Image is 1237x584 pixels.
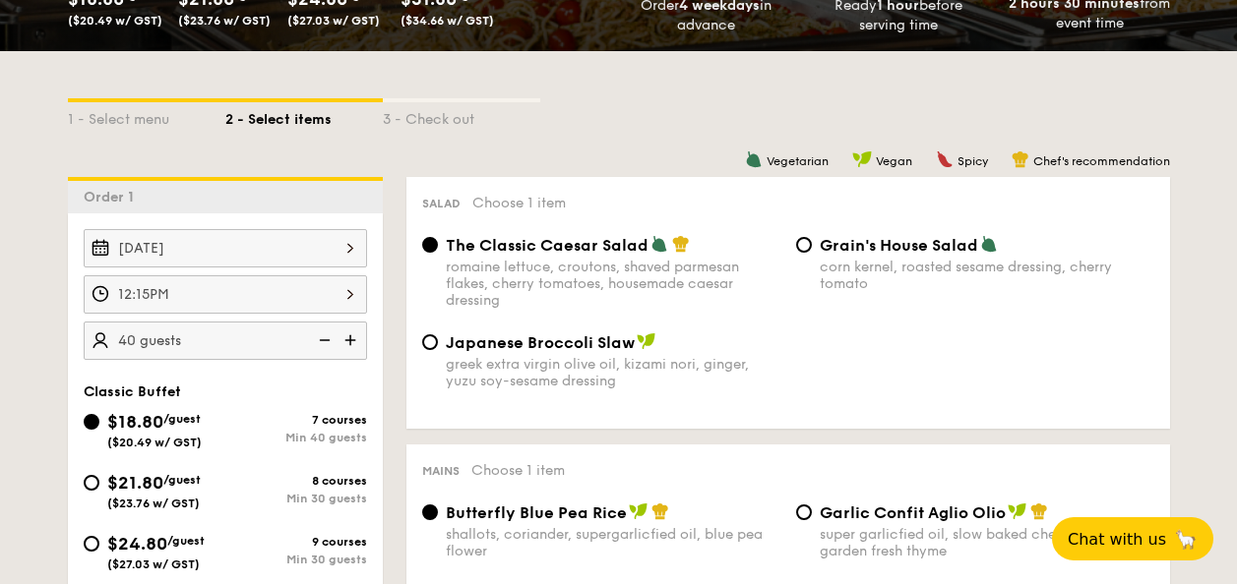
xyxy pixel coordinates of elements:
span: Vegan [876,154,912,168]
span: Choose 1 item [472,195,566,211]
span: Japanese Broccoli Slaw [446,333,635,352]
img: icon-vegan.f8ff3823.svg [852,150,872,168]
input: Number of guests [84,321,367,360]
span: ($20.49 w/ GST) [107,436,202,449]
span: /guest [163,473,201,487]
span: ($23.76 w/ GST) [178,14,271,28]
div: Min 30 guests [225,492,367,505]
img: icon-vegetarian.fe4039eb.svg [650,235,668,253]
input: Event time [84,275,367,314]
input: $21.80/guest($23.76 w/ GST)8 coursesMin 30 guests [84,475,99,491]
div: 2 - Select items [225,102,383,130]
span: Classic Buffet [84,383,181,400]
span: ($20.49 w/ GST) [68,14,162,28]
span: Vegetarian [767,154,829,168]
img: icon-vegetarian.fe4039eb.svg [980,235,998,253]
input: Japanese Broccoli Slawgreek extra virgin olive oil, kizami nori, ginger, yuzu soy-sesame dressing [422,334,438,350]
span: The Classic Caesar Salad [446,236,649,255]
span: ($23.76 w/ GST) [107,496,200,510]
span: $18.80 [107,411,163,433]
div: Min 30 guests [225,553,367,566]
div: romaine lettuce, croutons, shaved parmesan flakes, cherry tomatoes, housemade caesar dressing [446,259,780,309]
div: corn kernel, roasted sesame dressing, cherry tomato [820,259,1154,292]
span: Spicy [958,154,988,168]
img: icon-chef-hat.a58ddaea.svg [1012,150,1029,168]
input: Event date [84,229,367,267]
img: icon-spicy.37a8142b.svg [936,150,954,168]
input: Butterfly Blue Pea Riceshallots, coriander, supergarlicfied oil, blue pea flower [422,504,438,520]
span: /guest [163,412,201,426]
input: $24.80/guest($27.03 w/ GST)9 coursesMin 30 guests [84,536,99,552]
div: Min 40 guests [225,431,367,444]
img: icon-reduce.1d2dbef1.svg [308,321,338,359]
span: Choose 1 item [471,462,565,479]
div: shallots, coriander, supergarlicfied oil, blue pea flower [446,526,780,559]
img: icon-chef-hat.a58ddaea.svg [1030,502,1048,520]
img: icon-vegetarian.fe4039eb.svg [745,150,763,168]
div: super garlicfied oil, slow baked cherry tomatoes, garden fresh thyme [820,526,1154,559]
img: icon-vegan.f8ff3823.svg [1008,502,1027,520]
span: Order 1 [84,189,142,205]
img: icon-chef-hat.a58ddaea.svg [672,235,690,253]
span: $24.80 [107,533,167,555]
span: Salad [422,197,461,210]
div: 9 courses [225,535,367,549]
img: icon-chef-hat.a58ddaea.svg [651,502,669,520]
span: Chef's recommendation [1033,154,1170,168]
span: Chat with us [1068,530,1166,549]
span: ($27.03 w/ GST) [287,14,380,28]
img: icon-vegan.f8ff3823.svg [629,502,649,520]
span: 🦙 [1174,528,1198,551]
input: Grain's House Saladcorn kernel, roasted sesame dressing, cherry tomato [796,237,812,253]
div: 3 - Check out [383,102,540,130]
img: icon-vegan.f8ff3823.svg [637,332,656,350]
input: $18.80/guest($20.49 w/ GST)7 coursesMin 40 guests [84,414,99,430]
div: greek extra virgin olive oil, kizami nori, ginger, yuzu soy-sesame dressing [446,356,780,389]
span: Grain's House Salad [820,236,978,255]
input: The Classic Caesar Saladromaine lettuce, croutons, shaved parmesan flakes, cherry tomatoes, house... [422,237,438,253]
div: 8 courses [225,474,367,488]
div: 1 - Select menu [68,102,225,130]
span: Butterfly Blue Pea Rice [446,503,627,522]
input: Garlic Confit Aglio Oliosuper garlicfied oil, slow baked cherry tomatoes, garden fresh thyme [796,504,812,520]
div: 7 courses [225,413,367,427]
span: /guest [167,534,205,548]
img: icon-add.58712e84.svg [338,321,367,359]
span: $21.80 [107,472,163,494]
span: Garlic Confit Aglio Olio [820,503,1006,522]
button: Chat with us🦙 [1052,517,1213,560]
span: Mains [422,464,460,478]
span: ($34.66 w/ GST) [401,14,494,28]
span: ($27.03 w/ GST) [107,557,200,571]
